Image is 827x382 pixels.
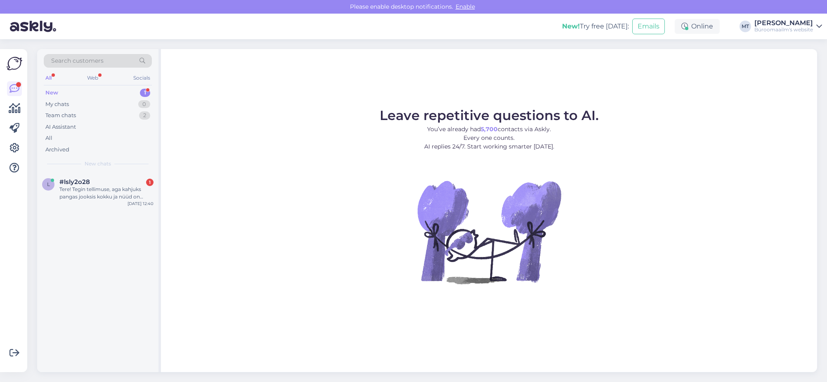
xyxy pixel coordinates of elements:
[128,200,154,207] div: [DATE] 12:40
[675,19,720,34] div: Online
[59,178,90,186] span: #lsly2o28
[59,186,154,200] div: Tere! Tegin tellimuse, aga kahjuks pangas jooksis kokku ja nüüd on tellimus tühistatud, kas pean ...
[754,20,813,26] div: [PERSON_NAME]
[481,125,498,133] b: 5,700
[740,21,751,32] div: MT
[45,146,69,154] div: Archived
[146,179,154,186] div: 1
[44,73,53,83] div: All
[140,89,150,97] div: 1
[85,160,111,167] span: New chats
[754,20,822,33] a: [PERSON_NAME]Büroomaailm's website
[7,56,22,71] img: Askly Logo
[632,19,665,34] button: Emails
[132,73,152,83] div: Socials
[45,111,76,120] div: Team chats
[754,26,813,33] div: Büroomaailm's website
[85,73,100,83] div: Web
[380,107,599,123] span: Leave repetitive questions to AI.
[45,100,69,108] div: My chats
[380,125,599,151] p: You’ve already had contacts via Askly. Every one counts. AI replies 24/7. Start working smarter [...
[453,3,477,10] span: Enable
[138,100,150,108] div: 0
[45,134,52,142] div: All
[45,123,76,131] div: AI Assistant
[562,22,580,30] b: New!
[51,57,104,65] span: Search customers
[415,158,563,306] img: No Chat active
[47,181,50,187] span: l
[139,111,150,120] div: 2
[562,21,629,31] div: Try free [DATE]:
[45,89,58,97] div: New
